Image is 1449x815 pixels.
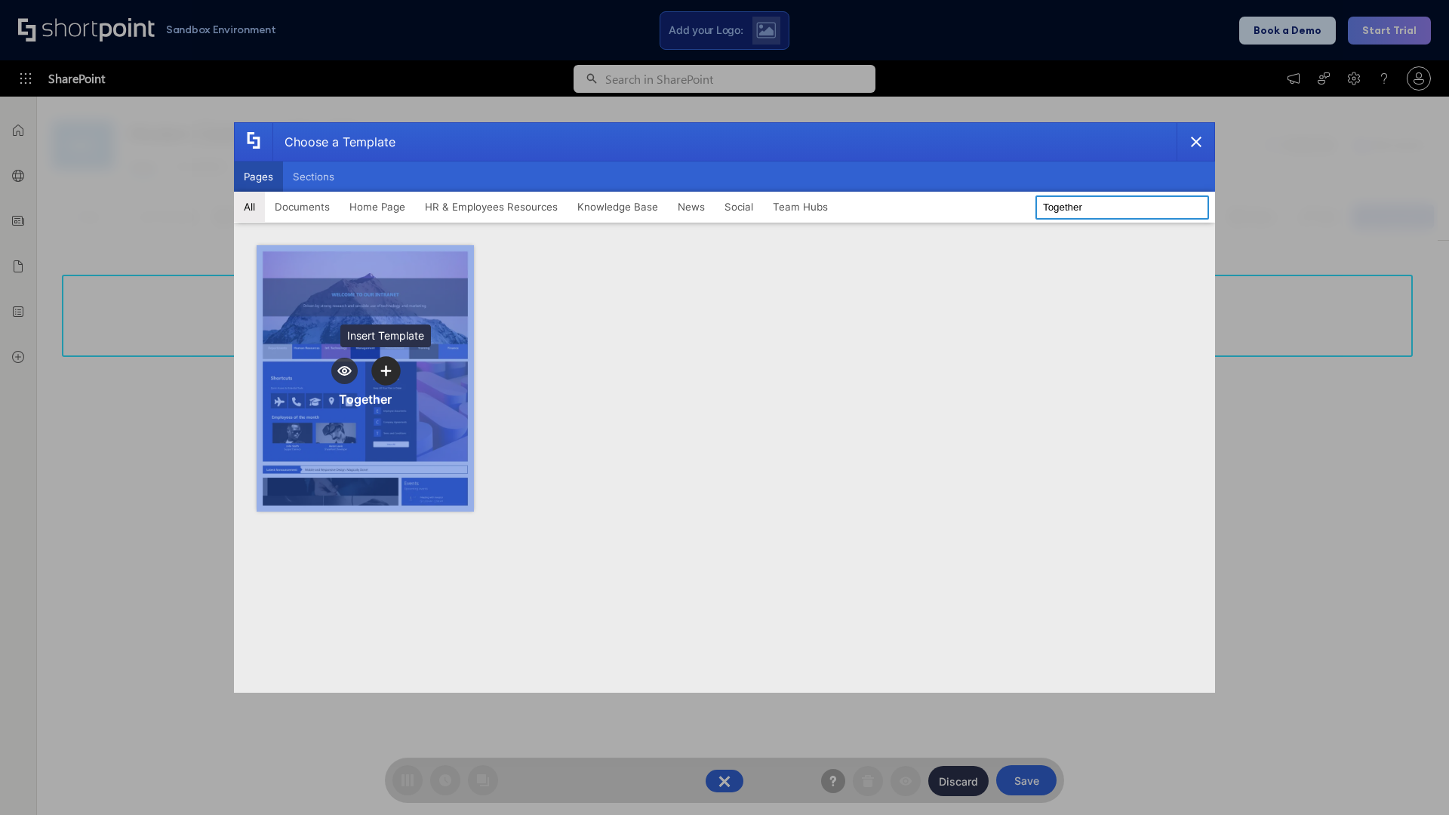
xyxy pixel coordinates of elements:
[283,161,344,192] button: Sections
[1035,195,1209,220] input: Search
[763,192,838,222] button: Team Hubs
[234,122,1215,693] div: template selector
[415,192,568,222] button: HR & Employees Resources
[234,161,283,192] button: Pages
[568,192,668,222] button: Knowledge Base
[340,192,415,222] button: Home Page
[265,192,340,222] button: Documents
[234,192,265,222] button: All
[715,192,763,222] button: Social
[668,192,715,222] button: News
[1374,743,1449,815] iframe: Chat Widget
[339,392,392,407] div: Together
[272,123,395,161] div: Choose a Template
